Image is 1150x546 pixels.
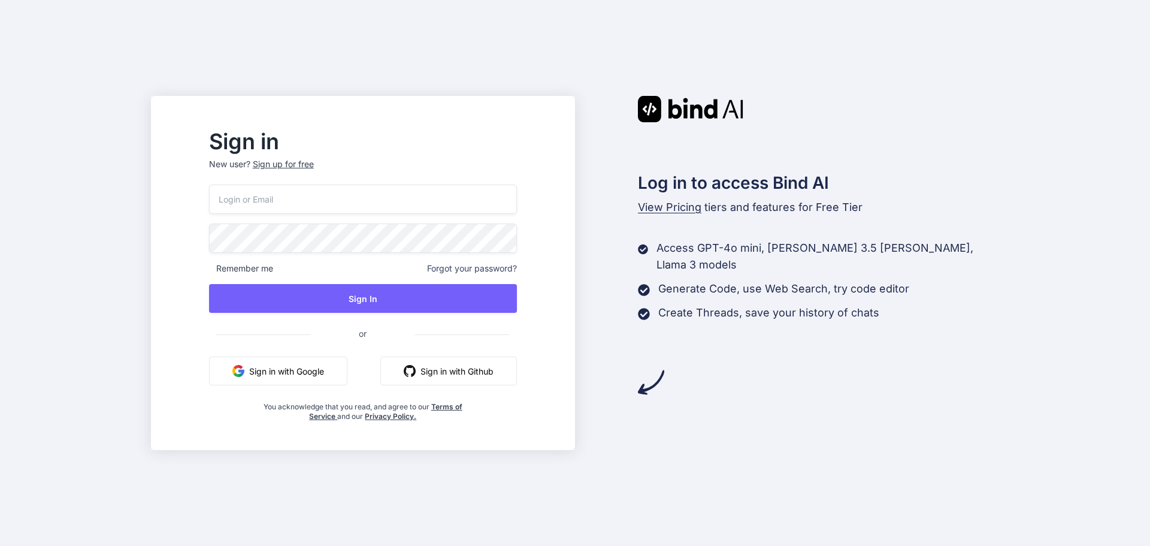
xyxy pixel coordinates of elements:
img: Bind AI logo [638,96,743,122]
h2: Sign in [209,132,517,151]
span: Forgot your password? [427,263,517,274]
span: Remember me [209,263,273,274]
p: tiers and features for Free Tier [638,199,1000,216]
div: You acknowledge that you read, and agree to our and our [260,395,465,421]
a: Privacy Policy. [365,412,416,421]
img: arrow [638,369,664,396]
img: google [232,365,244,377]
p: Access GPT-4o mini, [PERSON_NAME] 3.5 [PERSON_NAME], Llama 3 models [656,240,999,273]
span: View Pricing [638,201,701,213]
h2: Log in to access Bind AI [638,170,1000,195]
img: github [404,365,416,377]
button: Sign in with Github [380,357,517,385]
p: New user? [209,158,517,185]
p: Generate Code, use Web Search, try code editor [658,280,909,297]
span: or [311,319,414,348]
p: Create Threads, save your history of chats [658,304,879,321]
button: Sign In [209,284,517,313]
input: Login or Email [209,185,517,214]
button: Sign in with Google [209,357,347,385]
a: Terms of Service [309,402,462,421]
div: Sign up for free [253,158,314,170]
